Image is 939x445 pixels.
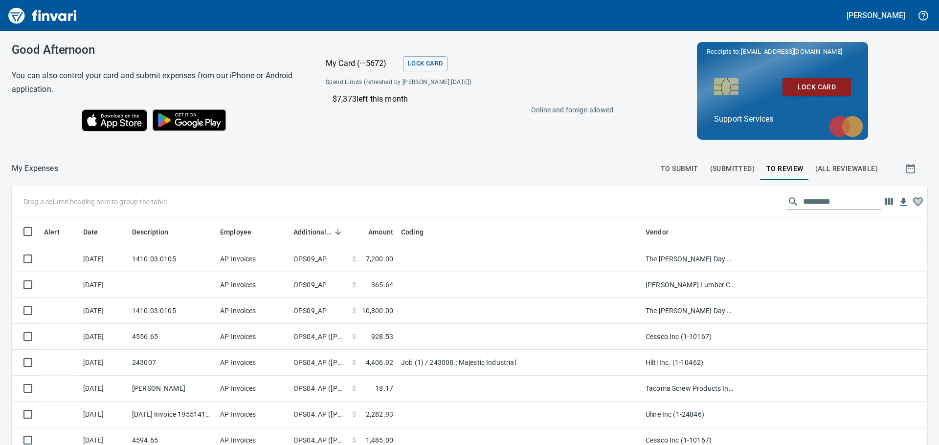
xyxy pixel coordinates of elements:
[362,306,393,316] span: 10,800.00
[710,163,755,175] span: (Submitted)
[290,298,348,324] td: OPS09_AP
[352,306,356,316] span: $
[642,402,739,427] td: Uline Inc (1-24846)
[844,8,908,23] button: [PERSON_NAME]
[216,402,290,427] td: AP Invoices
[216,298,290,324] td: AP Invoices
[216,376,290,402] td: AP Invoices
[293,226,332,238] span: Additional Reviewer
[82,109,147,131] img: Download on the App Store
[352,280,356,290] span: $
[290,402,348,427] td: OPS04_AP ([PERSON_NAME], [PERSON_NAME], [PERSON_NAME], [PERSON_NAME], [PERSON_NAME])
[216,246,290,272] td: AP Invoices
[333,93,608,105] p: $7,373 left this month
[290,376,348,402] td: OPS04_AP ([PERSON_NAME], [PERSON_NAME], [PERSON_NAME], [PERSON_NAME], [PERSON_NAME])
[642,246,739,272] td: The [PERSON_NAME] Day Co. (1-39396)
[815,163,878,175] span: (All Reviewable)
[646,226,681,238] span: Vendor
[366,409,393,419] span: 2,282.93
[216,350,290,376] td: AP Invoices
[403,56,447,71] button: Lock Card
[366,435,393,445] span: 1,485.00
[128,376,216,402] td: [PERSON_NAME]
[366,254,393,264] span: 7,200.00
[352,409,356,419] span: $
[293,226,344,238] span: Additional Reviewer
[132,226,181,238] span: Description
[911,194,925,209] button: Column choices favorited. Click to reset to default
[79,376,128,402] td: [DATE]
[12,69,301,96] h6: You can also control your card and submit expenses from our iPhone or Android application.
[707,47,858,57] p: Receipts to:
[79,246,128,272] td: [DATE]
[642,324,739,350] td: Cessco Inc (1-10167)
[352,358,356,367] span: $
[12,163,58,174] p: My Expenses
[290,246,348,272] td: OPS09_AP
[290,324,348,350] td: OPS04_AP ([PERSON_NAME], [PERSON_NAME], [PERSON_NAME], [PERSON_NAME], [PERSON_NAME])
[216,324,290,350] td: AP Invoices
[896,195,911,210] button: Download Table
[642,272,739,298] td: [PERSON_NAME] Lumber Co (1-10777)
[847,10,905,21] h5: [PERSON_NAME]
[326,78,541,87] span: Spend Limits (refreshed by [PERSON_NAME] [DATE])
[290,272,348,298] td: OPS09_AP
[642,376,739,402] td: Tacoma Screw Products Inc (1-10999)
[646,226,669,238] span: Vendor
[216,272,290,298] td: AP Invoices
[766,163,804,175] span: To Review
[356,226,393,238] span: Amount
[368,226,393,238] span: Amount
[401,226,436,238] span: Coding
[326,58,399,69] p: My Card (···5672)
[128,350,216,376] td: 243007
[290,350,348,376] td: OPS04_AP ([PERSON_NAME], [PERSON_NAME], [PERSON_NAME], [PERSON_NAME], [PERSON_NAME])
[83,226,111,238] span: Date
[352,254,356,264] span: $
[366,358,393,367] span: 4,406.92
[44,226,72,238] span: Alert
[352,435,356,445] span: $
[128,246,216,272] td: 1410.03.0105
[12,163,58,174] nav: breadcrumb
[220,226,251,238] span: Employee
[147,104,231,136] img: Get it on Google Play
[318,105,613,115] p: Online and foreign allowed
[352,383,356,393] span: $
[79,402,128,427] td: [DATE]
[642,298,739,324] td: The [PERSON_NAME] Day Co. (1-39396)
[23,197,167,207] p: Drag a column heading here to group the table
[352,332,356,341] span: $
[79,298,128,324] td: [DATE]
[371,332,393,341] span: 928.53
[881,194,896,209] button: Choose columns to display
[83,226,98,238] span: Date
[375,383,393,393] span: 18.17
[714,113,851,125] p: Support Services
[371,280,393,290] span: 365.64
[12,43,301,57] h3: Good Afternoon
[220,226,264,238] span: Employee
[128,324,216,350] td: 4556.65
[397,350,642,376] td: Job (1) / 243008.: Majestic Industrial
[824,111,868,142] img: mastercard.svg
[44,226,60,238] span: Alert
[790,81,843,93] span: Lock Card
[132,226,169,238] span: Description
[128,298,216,324] td: 1410.03.0105
[740,47,843,56] span: [EMAIL_ADDRESS][DOMAIN_NAME]
[79,324,128,350] td: [DATE]
[79,350,128,376] td: [DATE]
[642,350,739,376] td: Hilti Inc. (1-10462)
[401,226,424,238] span: Coding
[79,272,128,298] td: [DATE]
[782,78,851,96] button: Lock Card
[408,58,443,69] span: Lock Card
[128,402,216,427] td: [DATE] Invoice 195514110 from Uline Inc (1-24846)
[6,4,79,27] img: Finvari
[661,163,698,175] span: To Submit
